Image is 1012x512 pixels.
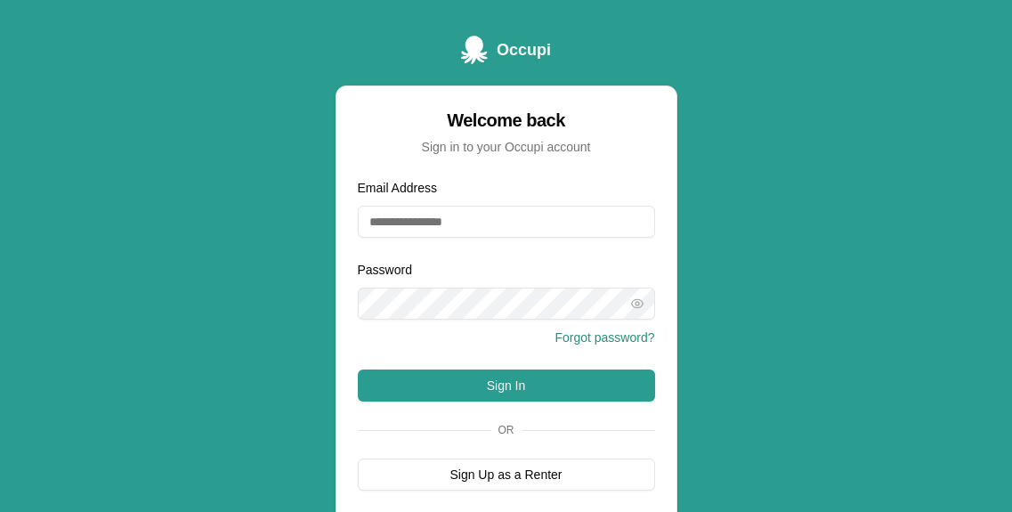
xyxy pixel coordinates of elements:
[491,423,522,437] span: Or
[497,37,551,62] span: Occupi
[461,36,551,64] a: Occupi
[358,108,655,133] div: Welcome back
[358,370,655,402] button: Sign In
[358,263,412,277] label: Password
[358,138,655,156] div: Sign in to your Occupi account
[358,459,655,491] button: Sign Up as a Renter
[358,181,437,195] label: Email Address
[555,329,654,346] button: Forgot password?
